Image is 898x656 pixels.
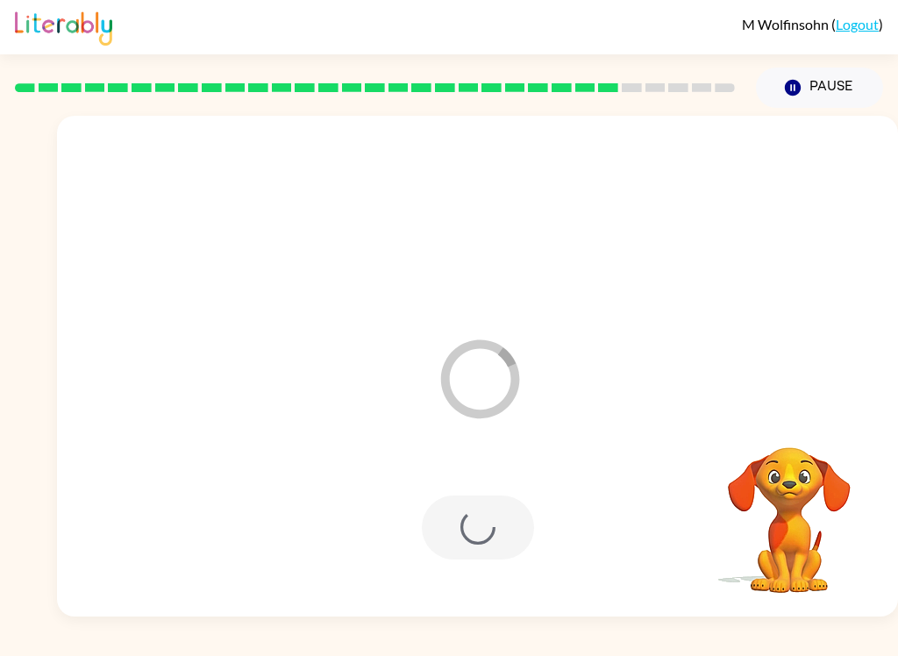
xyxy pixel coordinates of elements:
[15,7,112,46] img: Literably
[756,68,883,108] button: Pause
[742,16,831,32] span: M Wolfinsohn
[702,420,877,595] video: Your browser must support playing .mp4 files to use Literably. Please try using another browser.
[742,16,883,32] div: ( )
[836,16,879,32] a: Logout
